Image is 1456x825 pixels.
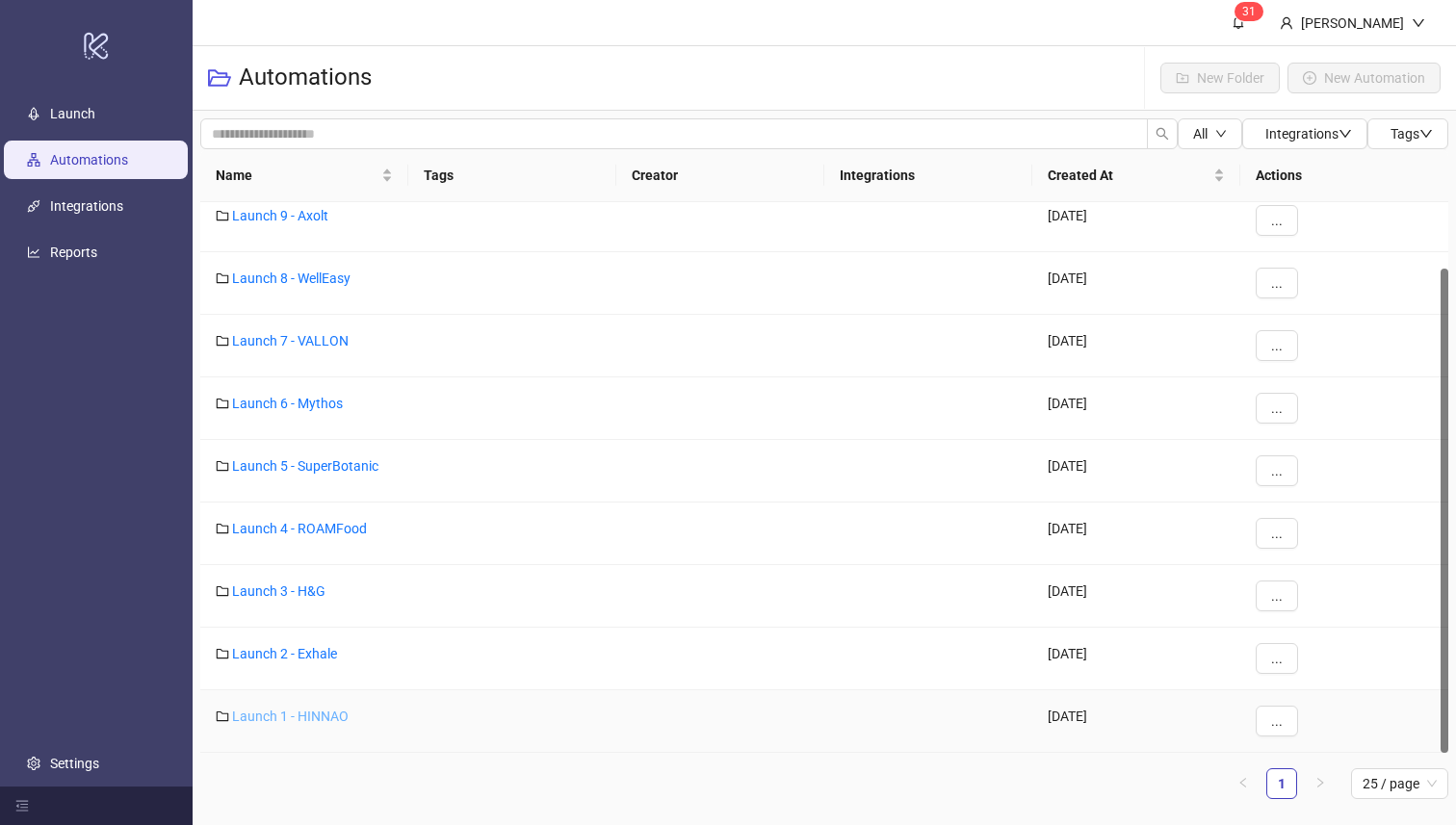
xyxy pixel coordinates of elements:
[232,208,328,223] a: Launch 9 - Axolt
[1256,580,1298,611] button: ...
[1032,149,1240,202] th: Created At
[50,199,123,215] a: Integrations
[1242,5,1249,18] span: 3
[1391,126,1433,142] span: Tags
[1271,526,1283,541] span: ...
[216,459,229,473] span: folder
[239,63,372,93] h3: Automations
[1032,377,1240,440] div: [DATE]
[216,584,229,598] span: folder
[232,396,343,411] a: Launch 6 - Mythos
[1351,768,1448,799] div: Page Size
[1419,127,1433,141] span: down
[1271,463,1283,478] span: ...
[1412,16,1425,30] span: down
[616,149,824,202] th: Creator
[1271,400,1283,416] span: ...
[1271,713,1283,729] span: ...
[1305,768,1336,799] li: Next Page
[1363,769,1437,798] span: 25 / page
[232,646,337,661] a: Launch 2 - Exhale
[1256,706,1298,736] button: ...
[1314,777,1326,788] span: right
[1266,768,1297,799] li: 1
[1256,455,1298,486] button: ...
[50,153,128,168] a: Automations
[1032,628,1240,690] div: [DATE]
[1293,13,1412,34] div: [PERSON_NAME]
[1256,393,1298,424] button: ...
[1287,63,1441,93] button: New Automation
[1271,213,1283,228] span: ...
[1256,205,1298,236] button: ...
[1160,63,1280,93] button: New Folder
[1048,165,1209,186] span: Created At
[1215,128,1227,140] span: down
[50,756,99,771] a: Settings
[216,647,229,660] span: folder
[408,149,616,202] th: Tags
[1367,118,1448,149] button: Tagsdown
[1249,5,1256,18] span: 1
[1032,690,1240,753] div: [DATE]
[1032,252,1240,315] div: [DATE]
[1271,338,1283,353] span: ...
[50,245,97,261] a: Reports
[1232,15,1245,29] span: bell
[1235,2,1263,21] sup: 31
[232,583,325,599] a: Launch 3 - H&G
[200,149,408,202] th: Name
[824,149,1032,202] th: Integrations
[232,521,367,536] a: Launch 4 - ROAMFood
[232,709,349,724] a: Launch 1 - HINNAO
[1267,769,1296,798] a: 1
[1271,275,1283,291] span: ...
[216,165,377,186] span: Name
[1240,149,1448,202] th: Actions
[1305,768,1336,799] button: right
[216,271,229,285] span: folder
[232,333,349,348] a: Launch 7 - VALLON
[216,709,229,723] span: folder
[1228,768,1259,799] button: left
[1280,16,1293,30] span: user
[15,799,29,812] span: menu-fold
[232,458,378,474] a: Launch 5 - SuperBotanic
[216,334,229,348] span: folder
[1228,768,1259,799] li: Previous Page
[232,271,351,286] a: Launch 8 - WellEasy
[1256,268,1298,298] button: ...
[1339,127,1352,141] span: down
[1032,190,1240,252] div: [DATE]
[1237,777,1249,788] span: left
[1256,330,1298,361] button: ...
[208,66,231,90] span: folder-open
[1032,440,1240,503] div: [DATE]
[1032,315,1240,377] div: [DATE]
[1178,118,1242,149] button: Alldown
[1032,565,1240,628] div: [DATE]
[1271,651,1283,666] span: ...
[1193,126,1208,142] span: All
[216,522,229,535] span: folder
[1271,588,1283,604] span: ...
[1256,518,1298,549] button: ...
[1242,118,1367,149] button: Integrationsdown
[1265,126,1352,142] span: Integrations
[1256,643,1298,674] button: ...
[216,209,229,222] span: folder
[50,107,95,122] a: Launch
[216,397,229,410] span: folder
[1032,503,1240,565] div: [DATE]
[1156,127,1169,141] span: search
